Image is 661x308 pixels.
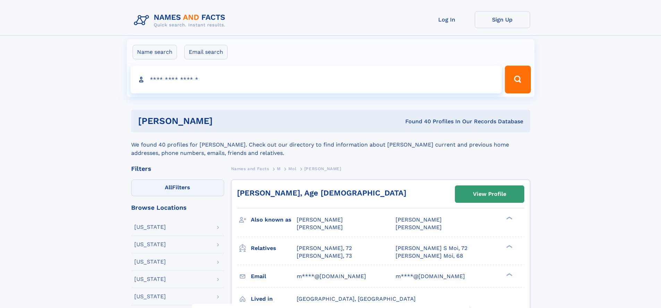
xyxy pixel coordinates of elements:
label: Name search [133,45,177,59]
h3: Relatives [251,242,297,254]
span: [PERSON_NAME] [396,216,442,223]
a: Sign Up [475,11,530,28]
a: M [277,164,281,173]
div: [US_STATE] [134,242,166,247]
span: Mol [288,166,296,171]
span: [PERSON_NAME] [297,224,343,231]
span: All [165,184,172,191]
a: [PERSON_NAME] S Moi, 72 [396,244,467,252]
span: M [277,166,281,171]
span: [PERSON_NAME] [396,224,442,231]
div: [US_STATE] [134,276,166,282]
div: View Profile [473,186,506,202]
h1: [PERSON_NAME] [138,117,309,125]
a: [PERSON_NAME], 72 [297,244,352,252]
span: [PERSON_NAME] [304,166,341,171]
img: Logo Names and Facts [131,11,231,30]
div: ❯ [505,272,513,277]
div: We found 40 profiles for [PERSON_NAME]. Check out our directory to find information about [PERSON... [131,132,530,157]
div: [US_STATE] [134,224,166,230]
div: Browse Locations [131,205,224,211]
label: Email search [184,45,228,59]
div: Found 40 Profiles In Our Records Database [309,118,523,125]
input: search input [130,66,502,93]
a: Mol [288,164,296,173]
span: [GEOGRAPHIC_DATA], [GEOGRAPHIC_DATA] [297,295,416,302]
span: [PERSON_NAME] [297,216,343,223]
div: ❯ [505,216,513,220]
div: [US_STATE] [134,259,166,265]
a: [PERSON_NAME] Moi, 68 [396,252,463,260]
a: Log In [419,11,475,28]
h3: Email [251,270,297,282]
div: [US_STATE] [134,294,166,299]
a: [PERSON_NAME], Age [DEMOGRAPHIC_DATA] [237,189,406,197]
a: Names and Facts [231,164,269,173]
div: Filters [131,166,224,172]
a: [PERSON_NAME], 73 [297,252,352,260]
h3: Lived in [251,293,297,305]
label: Filters [131,180,224,196]
button: Search Button [505,66,531,93]
a: View Profile [455,186,524,202]
div: ❯ [505,244,513,249]
h3: Also known as [251,214,297,226]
